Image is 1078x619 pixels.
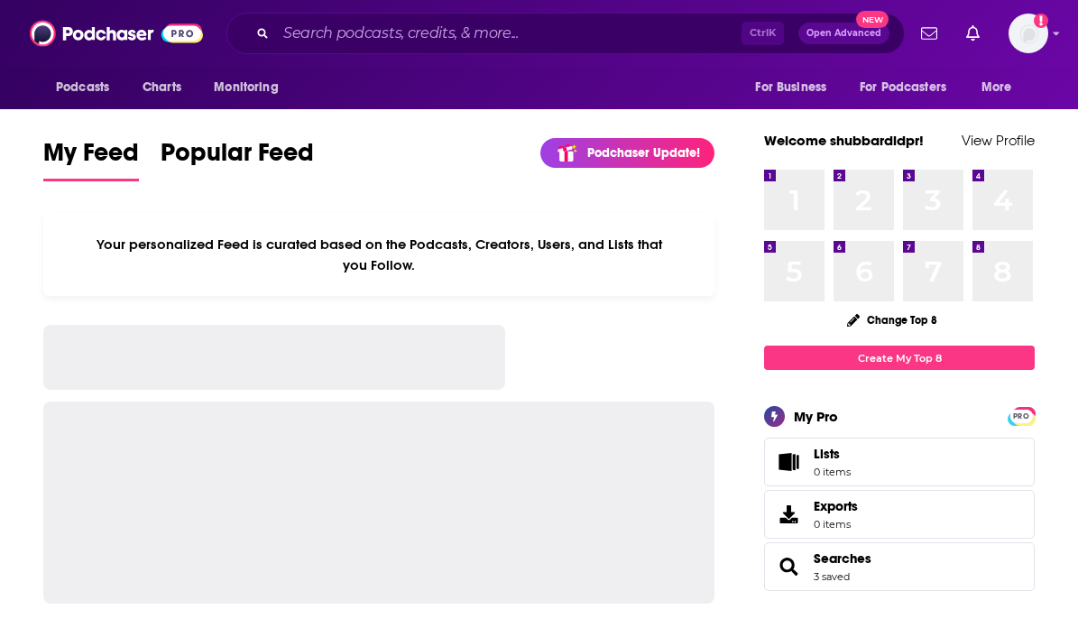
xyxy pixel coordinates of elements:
[214,75,278,100] span: Monitoring
[276,19,742,48] input: Search podcasts, credits, & more...
[1009,14,1048,53] span: Logged in as shubbardidpr
[764,132,924,149] a: Welcome shubbardidpr!
[226,13,905,54] div: Search podcasts, credits, & more...
[587,145,700,161] p: Podchaser Update!
[742,70,849,105] button: open menu
[814,446,840,462] span: Lists
[755,75,826,100] span: For Business
[806,29,881,38] span: Open Advanced
[764,438,1035,486] a: Lists
[1034,14,1048,28] svg: Add a profile image
[43,70,133,105] button: open menu
[794,408,838,425] div: My Pro
[1010,409,1032,422] a: PRO
[43,214,714,296] div: Your personalized Feed is curated based on the Podcasts, Creators, Users, and Lists that you Follow.
[814,498,858,514] span: Exports
[770,502,806,527] span: Exports
[43,137,139,181] a: My Feed
[969,70,1035,105] button: open menu
[201,70,301,105] button: open menu
[814,446,851,462] span: Lists
[770,449,806,475] span: Lists
[764,542,1035,591] span: Searches
[836,309,948,331] button: Change Top 8
[161,137,314,181] a: Popular Feed
[814,570,850,583] a: 3 saved
[1009,14,1048,53] img: User Profile
[1009,14,1048,53] button: Show profile menu
[798,23,889,44] button: Open AdvancedNew
[814,466,851,478] span: 0 items
[814,518,858,531] span: 0 items
[742,22,784,45] span: Ctrl K
[30,16,203,51] img: Podchaser - Follow, Share and Rate Podcasts
[981,75,1012,100] span: More
[848,70,972,105] button: open menu
[43,137,139,179] span: My Feed
[914,18,944,49] a: Show notifications dropdown
[770,554,806,579] a: Searches
[962,132,1035,149] a: View Profile
[56,75,109,100] span: Podcasts
[131,70,192,105] a: Charts
[959,18,987,49] a: Show notifications dropdown
[856,11,889,28] span: New
[764,346,1035,370] a: Create My Top 8
[814,550,871,567] a: Searches
[860,75,946,100] span: For Podcasters
[161,137,314,179] span: Popular Feed
[1010,410,1032,423] span: PRO
[143,75,181,100] span: Charts
[764,490,1035,539] a: Exports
